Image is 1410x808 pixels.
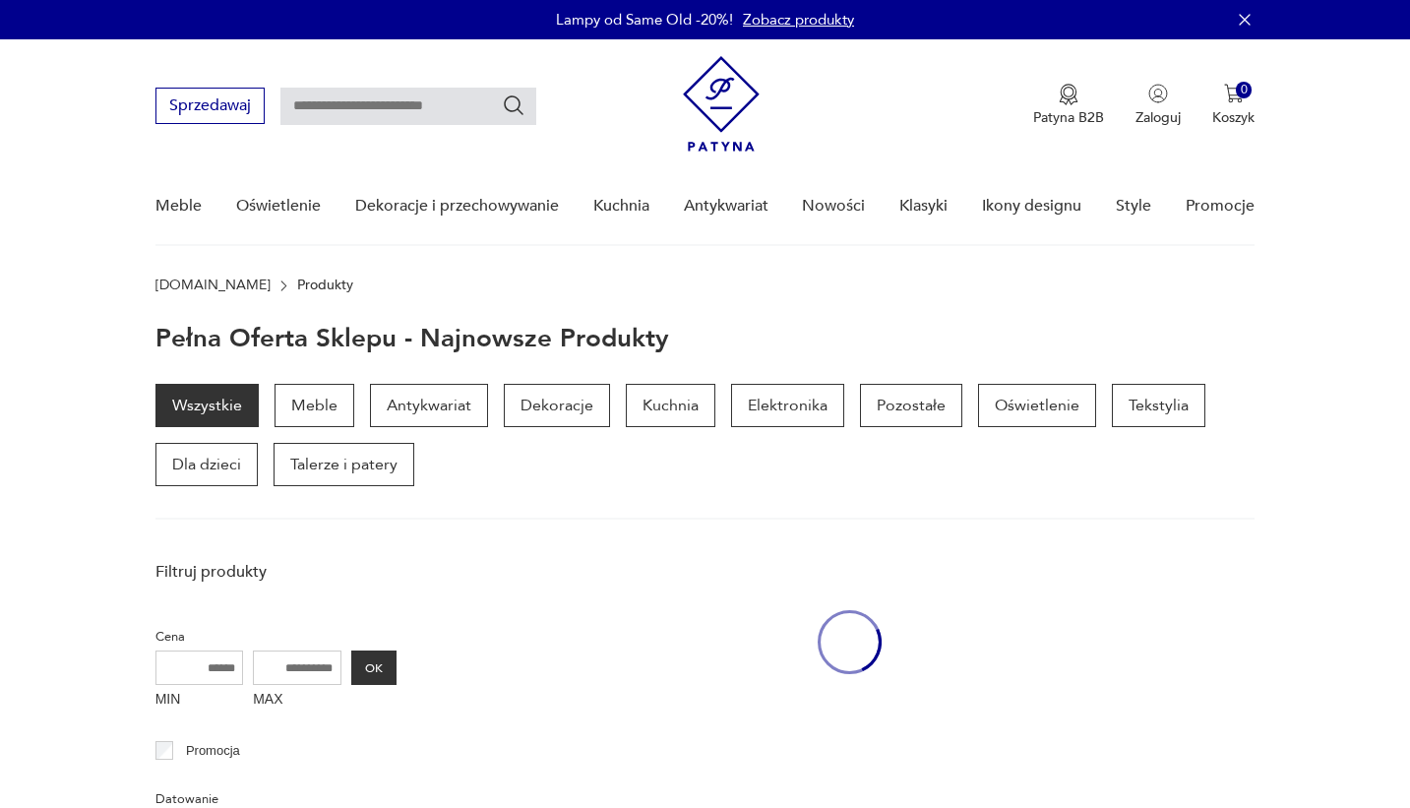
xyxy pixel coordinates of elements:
[355,168,559,244] a: Dekoracje i przechowywanie
[1135,84,1181,127] button: Zaloguj
[743,10,854,30] a: Zobacz produkty
[731,384,844,427] a: Elektronika
[155,685,244,716] label: MIN
[504,384,610,427] a: Dekoracje
[253,685,341,716] label: MAX
[155,561,397,583] p: Filtruj produkty
[1224,84,1244,103] img: Ikona koszyka
[1236,82,1253,98] div: 0
[683,56,760,152] img: Patyna - sklep z meblami i dekoracjami vintage
[1033,84,1104,127] a: Ikona medaluPatyna B2B
[155,384,259,427] a: Wszystkie
[860,384,962,427] a: Pozostałe
[502,93,525,117] button: Szukaj
[155,325,669,352] h1: Pełna oferta sklepu - najnowsze produkty
[155,626,397,648] p: Cena
[978,384,1096,427] a: Oświetlenie
[155,278,271,293] a: [DOMAIN_NAME]
[155,100,265,114] a: Sprzedawaj
[1059,84,1078,105] img: Ikona medalu
[155,168,202,244] a: Meble
[370,384,488,427] a: Antykwariat
[1033,108,1104,127] p: Patyna B2B
[1212,84,1255,127] button: 0Koszyk
[1116,168,1151,244] a: Style
[818,551,882,733] div: oval-loading
[155,443,258,486] a: Dla dzieci
[1135,108,1181,127] p: Zaloguj
[1186,168,1255,244] a: Promocje
[684,168,768,244] a: Antykwariat
[155,88,265,124] button: Sprzedawaj
[186,740,240,762] p: Promocja
[593,168,649,244] a: Kuchnia
[351,651,397,685] button: OK
[1112,384,1205,427] a: Tekstylia
[626,384,715,427] a: Kuchnia
[982,168,1081,244] a: Ikony designu
[274,443,414,486] a: Talerze i patery
[802,168,865,244] a: Nowości
[275,384,354,427] a: Meble
[899,168,948,244] a: Klasyki
[1148,84,1168,103] img: Ikonka użytkownika
[1212,108,1255,127] p: Koszyk
[556,10,733,30] p: Lampy od Same Old -20%!
[1033,84,1104,127] button: Patyna B2B
[297,278,353,293] p: Produkty
[236,168,321,244] a: Oświetlenie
